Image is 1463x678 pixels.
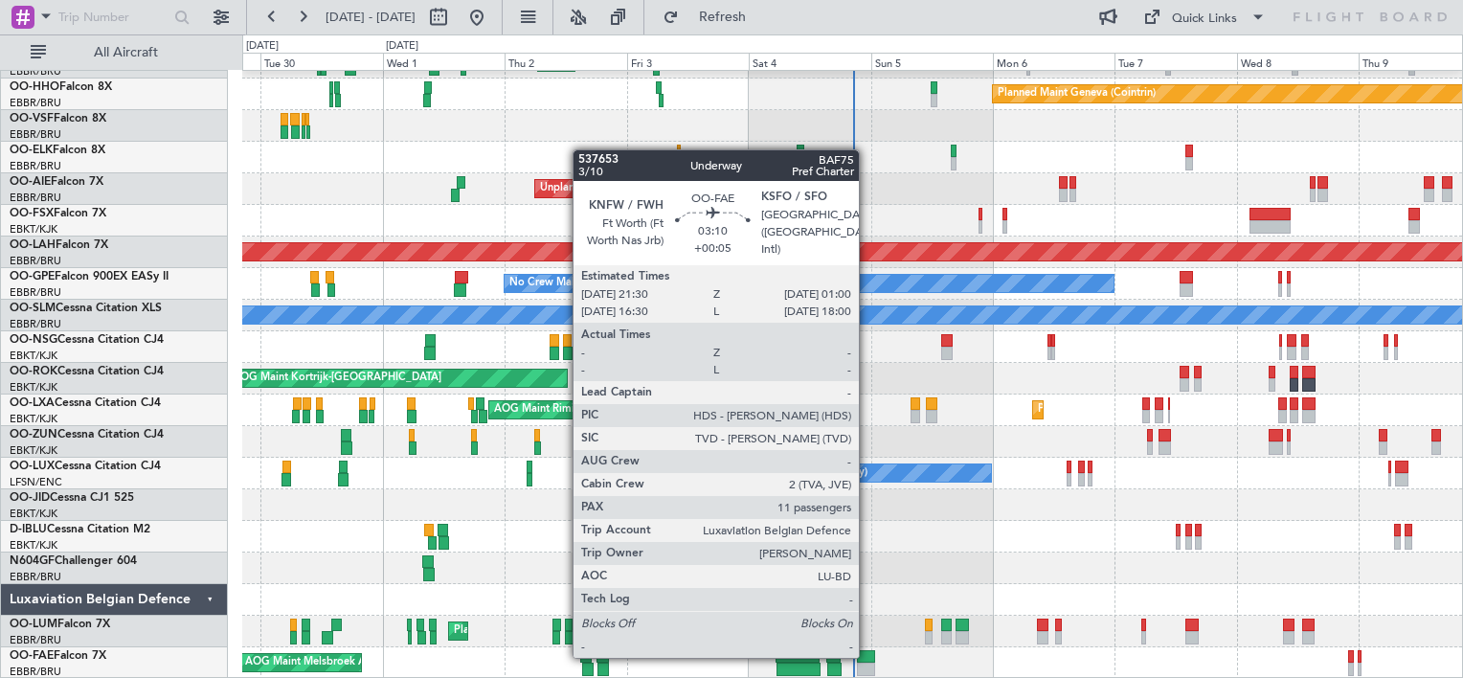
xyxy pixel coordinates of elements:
a: EBBR/BRU [10,191,61,205]
div: [DATE] [246,38,279,55]
span: OO-LAH [10,239,56,251]
a: OO-FAEFalcon 7X [10,650,106,662]
span: N604GF [10,555,55,567]
a: OO-VSFFalcon 8X [10,113,106,124]
span: [DATE] - [DATE] [326,9,416,26]
a: EBKT/KJK [10,349,57,363]
div: Wed 8 [1237,53,1359,70]
span: OO-NSG [10,334,57,346]
div: Unplanned Maint [GEOGRAPHIC_DATA] ([GEOGRAPHIC_DATA]) [540,174,855,203]
div: Planned Maint [GEOGRAPHIC_DATA] ([GEOGRAPHIC_DATA] National) [598,617,945,645]
span: OO-ZUN [10,429,57,441]
a: LFSN/ENC [10,475,62,489]
button: Refresh [654,2,769,33]
div: AOG Maint Melsbroek Air Base [245,648,398,677]
div: AOG Maint Kortrijk-[GEOGRAPHIC_DATA] [233,364,441,393]
a: OO-LUMFalcon 7X [10,619,110,630]
div: AOG Maint Rimini [494,395,583,424]
a: EBBR/BRU [10,317,61,331]
input: Trip Number [58,3,169,32]
div: Fri 3 [627,53,749,70]
div: Planned Maint Kortrijk-[GEOGRAPHIC_DATA] [1038,395,1261,424]
span: OO-ROK [10,366,57,377]
span: OO-LUX [10,461,55,472]
span: OO-JID [10,492,50,504]
div: Tue 7 [1114,53,1236,70]
span: OO-FAE [10,650,54,662]
a: EBKT/KJK [10,412,57,426]
button: All Aircraft [21,37,208,68]
a: OO-LUXCessna Citation CJ4 [10,461,161,472]
div: Sun 5 [871,53,993,70]
span: OO-LUM [10,619,57,630]
span: OO-HHO [10,81,59,93]
div: [DATE] [386,38,418,55]
a: OO-LAHFalcon 7X [10,239,108,251]
span: OO-AIE [10,176,51,188]
a: EBKT/KJK [10,538,57,553]
div: No Crew Nancy (Essey) [754,459,867,487]
a: OO-ZUNCessna Citation CJ4 [10,429,164,441]
a: OO-AIEFalcon 7X [10,176,103,188]
a: EBBR/BRU [10,254,61,268]
span: OO-ELK [10,145,53,156]
a: OO-ELKFalcon 8X [10,145,105,156]
a: OO-LXACessna Citation CJ4 [10,397,161,409]
a: EBBR/BRU [10,285,61,300]
a: EBBR/BRU [10,570,61,584]
div: Mon 6 [993,53,1114,70]
a: EBKT/KJK [10,380,57,395]
div: Quick Links [1172,10,1237,29]
span: OO-VSF [10,113,54,124]
a: EBKT/KJK [10,222,57,237]
a: EBBR/BRU [10,633,61,647]
a: EBBR/BRU [10,159,61,173]
a: OO-GPEFalcon 900EX EASy II [10,271,169,282]
div: Planned Maint Geneva (Cointrin) [998,79,1156,108]
div: Thu 2 [505,53,626,70]
a: EBKT/KJK [10,443,57,458]
a: OO-NSGCessna Citation CJ4 [10,334,164,346]
div: Sat 4 [749,53,870,70]
div: Wed 1 [383,53,505,70]
a: OO-FSXFalcon 7X [10,208,106,219]
button: Quick Links [1134,2,1275,33]
div: No Crew Malaga [509,269,593,298]
a: EBKT/KJK [10,507,57,521]
a: EBBR/BRU [10,64,61,79]
span: All Aircraft [50,46,202,59]
a: N604GFChallenger 604 [10,555,137,567]
a: EBBR/BRU [10,127,61,142]
a: D-IBLUCessna Citation M2 [10,524,150,535]
span: Refresh [683,11,763,24]
span: OO-LXA [10,397,55,409]
span: OO-FSX [10,208,54,219]
div: Planned Maint [GEOGRAPHIC_DATA] ([GEOGRAPHIC_DATA] National) [454,617,800,645]
span: OO-SLM [10,303,56,314]
div: Tue 30 [260,53,382,70]
a: OO-SLMCessna Citation XLS [10,303,162,314]
span: D-IBLU [10,524,47,535]
a: OO-HHOFalcon 8X [10,81,112,93]
a: EBBR/BRU [10,96,61,110]
span: OO-GPE [10,271,55,282]
a: OO-ROKCessna Citation CJ4 [10,366,164,377]
a: OO-JIDCessna CJ1 525 [10,492,134,504]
